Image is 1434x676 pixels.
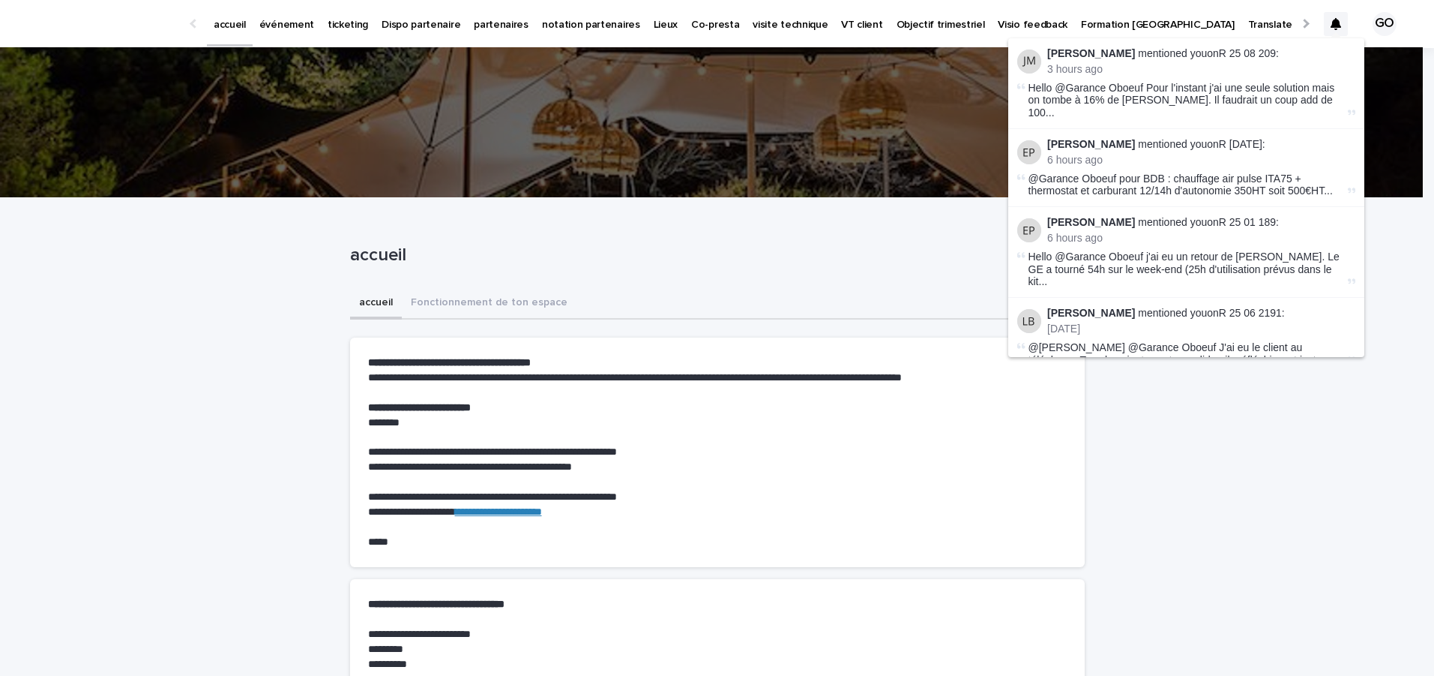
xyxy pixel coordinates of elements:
[1047,154,1355,167] p: 6 hours ago
[1028,341,1345,367] span: @[PERSON_NAME] @Garance Oboeuf J'ai eu le client au téléphone. Tous les ajouts vont se valider, i...
[1047,216,1135,228] strong: [PERSON_NAME]
[1047,47,1355,60] p: mentioned you on :
[1219,307,1282,319] a: R 25 06 2191
[1047,307,1135,319] strong: [PERSON_NAME]
[1017,140,1041,164] img: Estelle Prochasson
[1047,323,1355,335] p: [DATE]
[1017,50,1041,74] img: Julia Majerus
[1017,218,1041,242] img: Estelle Prochasson
[1219,138,1262,150] a: R [DATE]
[1219,216,1276,228] a: R 25 01 189
[30,9,175,39] img: Ls34BcGeRexTGTNfXpUC
[1047,232,1355,245] p: 6 hours ago
[1017,309,1041,333] img: Lucas Baron
[1028,173,1345,198] span: @Garance Oboeuf pour BDB : chauffage air pulse ITA75 + thermostat et carburant 12/14h d'autonomie...
[402,288,576,320] button: Fonctionnement de ton espace
[1028,251,1345,288] span: Hello @Garance Oboeuf j'ai eu un retour de [PERSON_NAME]. Le GE a tourné 54h sur le week-end (25h...
[1219,47,1276,59] a: R 25 08 209
[1047,138,1355,151] p: mentioned you on :
[1047,307,1355,320] p: mentioned you on :
[1047,216,1355,229] p: mentioned you on :
[350,245,1079,266] p: accueil
[1373,12,1397,36] div: GO
[1047,138,1135,150] strong: [PERSON_NAME]
[1047,47,1135,59] strong: [PERSON_NAME]
[1047,63,1355,76] p: 3 hours ago
[1028,82,1345,119] span: Hello @Garance Oboeuf Pour l'instant j'ai une seule solution mais on tombe à 16% de [PERSON_NAME]...
[350,288,402,320] button: accueil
